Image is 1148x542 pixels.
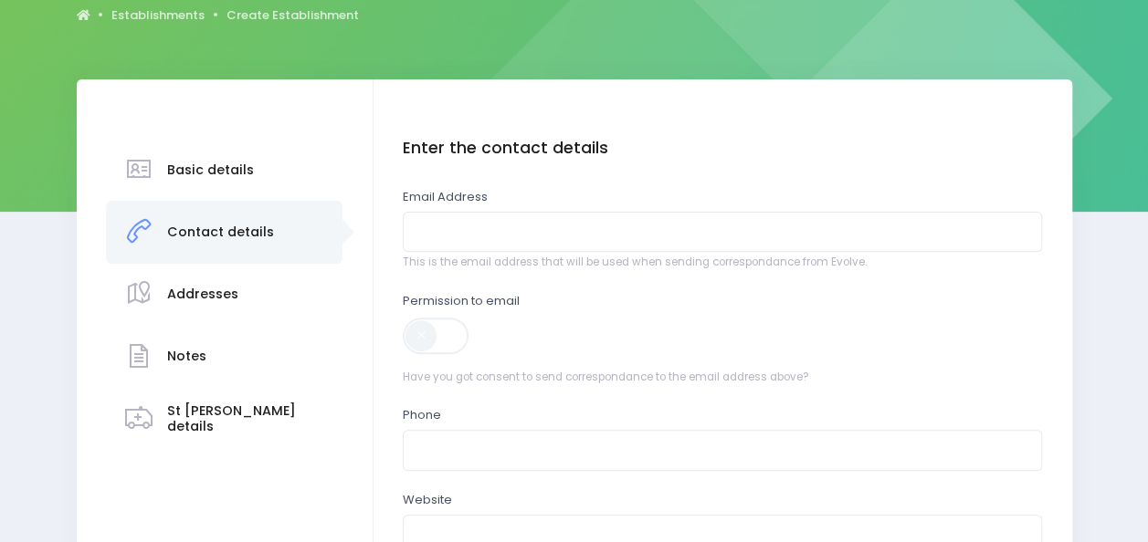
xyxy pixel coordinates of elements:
label: Phone [403,406,441,424]
a: Create Establishment [226,6,359,25]
a: Establishments [111,6,205,25]
h3: Notes [167,349,206,364]
h3: St [PERSON_NAME] details [167,403,325,434]
h3: Contact details [167,224,274,240]
label: Permission to email [403,292,520,310]
label: Email Address [403,188,488,206]
h4: Enter the contact details [403,139,1042,158]
h3: Addresses [167,287,238,302]
span: Have you got consent to send correspondance to the email address above? [403,370,1042,386]
span: This is the email address that will be used when sending correspondance from Evolve. [403,255,1042,271]
label: Website [403,491,452,509]
h3: Basic details [167,162,254,178]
